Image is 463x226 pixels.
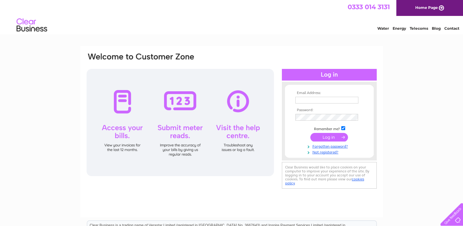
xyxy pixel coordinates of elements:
[348,3,390,11] a: 0333 014 3131
[432,26,441,31] a: Blog
[16,16,47,35] img: logo.png
[410,26,428,31] a: Telecoms
[377,26,389,31] a: Water
[295,149,365,155] a: Not registered?
[294,91,365,95] th: Email Address:
[444,26,459,31] a: Contact
[294,125,365,131] td: Remember me?
[282,162,377,189] div: Clear Business would like to place cookies on your computer to improve your experience of the sit...
[393,26,406,31] a: Energy
[310,133,348,141] input: Submit
[87,3,376,30] div: Clear Business is a trading name of Verastar Limited (registered in [GEOGRAPHIC_DATA] No. 3667643...
[295,143,365,149] a: Forgotten password?
[285,177,364,185] a: cookies policy
[294,108,365,112] th: Password:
